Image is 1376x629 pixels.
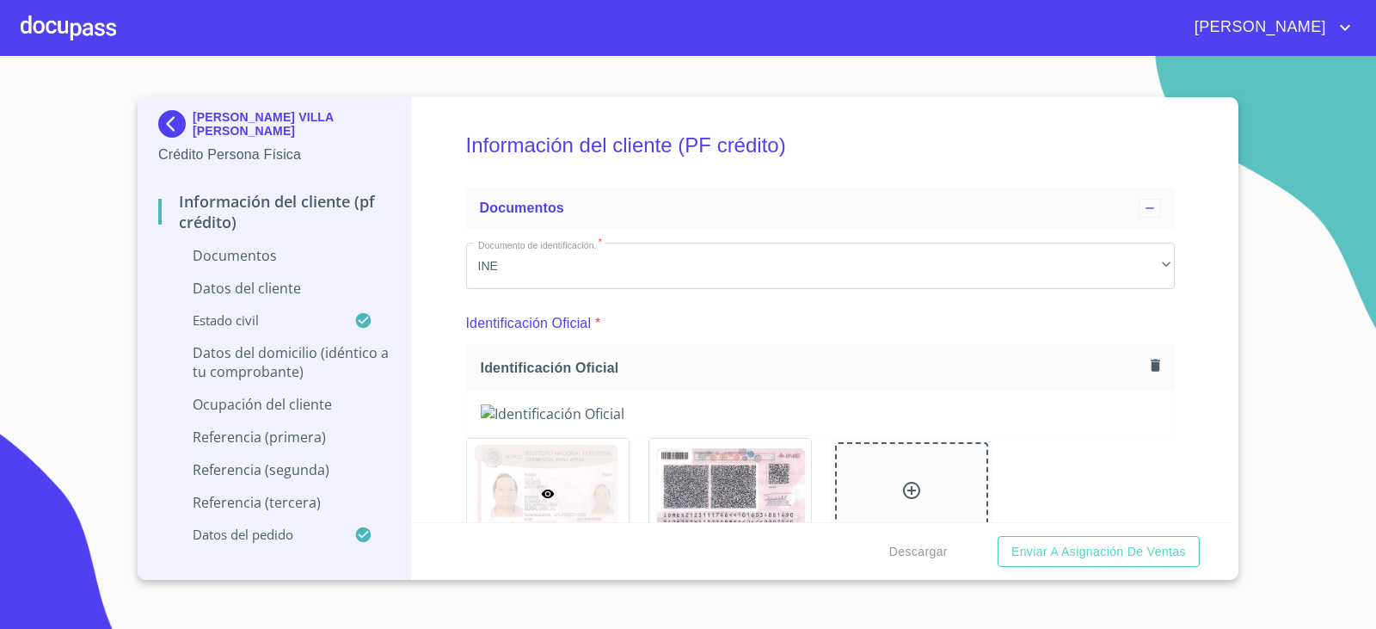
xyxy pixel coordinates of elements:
[649,439,811,549] img: Identificación Oficial
[158,460,390,479] p: Referencia (segunda)
[158,191,390,232] p: Información del cliente (PF crédito)
[158,110,193,138] img: Docupass spot blue
[193,110,390,138] p: [PERSON_NAME] VILLA [PERSON_NAME]
[158,110,390,145] div: [PERSON_NAME] VILLA [PERSON_NAME]
[1011,541,1186,563] span: Enviar a Asignación de Ventas
[158,145,390,165] p: Crédito Persona Física
[466,243,1176,289] div: INE
[998,536,1200,568] button: Enviar a Asignación de Ventas
[466,110,1176,181] h5: Información del cliente (PF crédito)
[466,188,1176,229] div: Documentos
[158,246,390,265] p: Documentos
[158,343,390,381] p: Datos del domicilio (idéntico a tu comprobante)
[158,279,390,298] p: Datos del cliente
[481,359,1144,377] span: Identificación Oficial
[882,536,955,568] button: Descargar
[158,311,354,329] p: Estado Civil
[158,526,354,543] p: Datos del pedido
[158,493,390,512] p: Referencia (tercera)
[158,428,390,447] p: Referencia (primera)
[466,313,592,334] p: Identificación Oficial
[481,404,1161,423] img: Identificación Oficial
[1182,14,1355,41] button: account of current user
[1182,14,1335,41] span: [PERSON_NAME]
[480,200,564,215] span: Documentos
[158,395,390,414] p: Ocupación del Cliente
[889,541,948,563] span: Descargar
